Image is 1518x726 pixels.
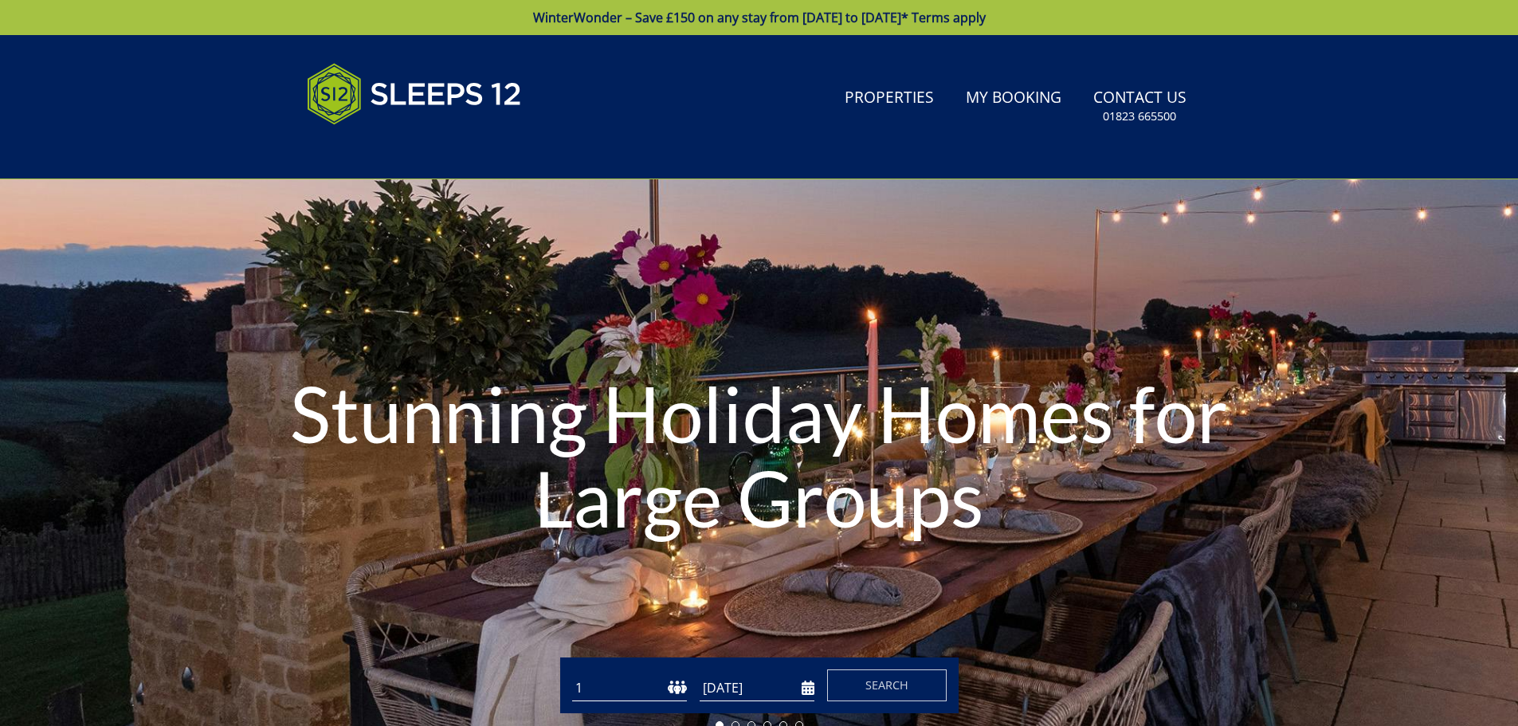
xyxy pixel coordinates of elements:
a: Contact Us01823 665500 [1087,80,1193,132]
h1: Stunning Holiday Homes for Large Groups [228,339,1291,571]
small: 01823 665500 [1103,108,1176,124]
img: Sleeps 12 [307,54,522,134]
button: Search [827,669,947,701]
span: Search [865,677,908,693]
a: My Booking [959,80,1068,116]
iframe: Customer reviews powered by Trustpilot [299,143,466,157]
input: Arrival Date [700,675,814,701]
a: Properties [838,80,940,116]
